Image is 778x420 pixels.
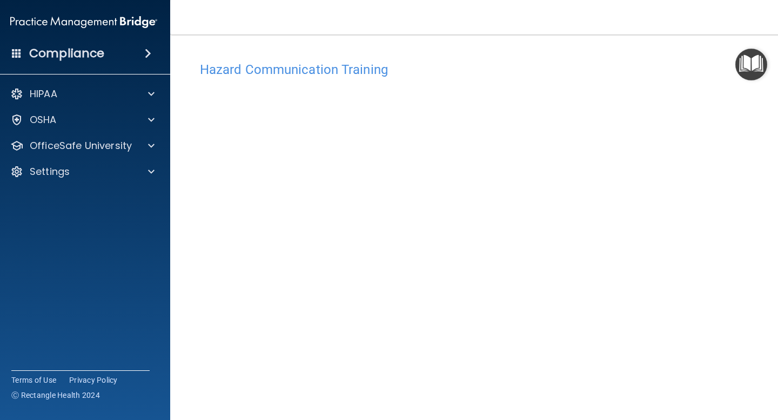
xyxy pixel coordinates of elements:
[10,87,155,100] a: HIPAA
[10,139,155,152] a: OfficeSafe University
[724,346,765,387] iframe: Drift Widget Chat Controller
[30,165,70,178] p: Settings
[30,87,57,100] p: HIPAA
[10,11,157,33] img: PMB logo
[29,46,104,61] h4: Compliance
[735,49,767,80] button: Open Resource Center
[30,113,57,126] p: OSHA
[10,113,155,126] a: OSHA
[11,390,100,401] span: Ⓒ Rectangle Health 2024
[30,139,132,152] p: OfficeSafe University
[11,375,56,385] a: Terms of Use
[200,63,751,77] h4: Hazard Communication Training
[10,165,155,178] a: Settings
[69,375,118,385] a: Privacy Policy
